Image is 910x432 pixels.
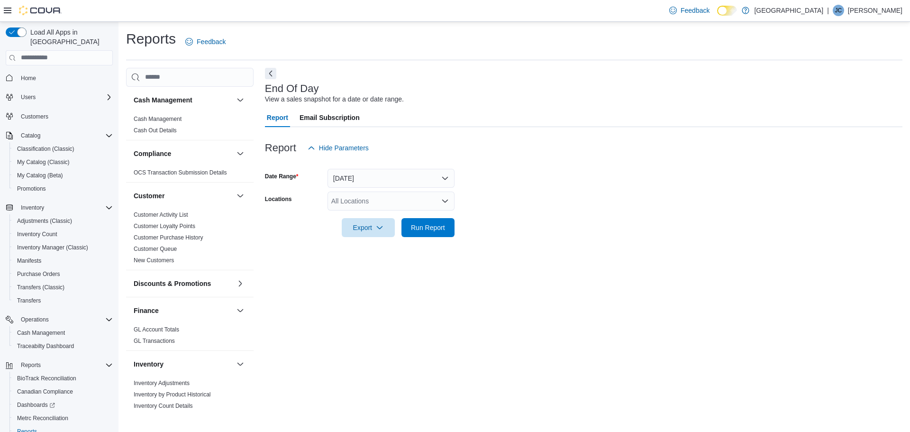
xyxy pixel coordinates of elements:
button: Inventory [134,359,233,369]
h3: Discounts & Promotions [134,279,211,288]
span: JC [835,5,842,16]
button: Finance [134,306,233,315]
span: Hide Parameters [319,143,369,153]
a: Inventory Count Details [134,403,193,409]
button: Reports [2,358,117,372]
span: Feedback [197,37,226,46]
span: Customer Loyalty Points [134,222,195,230]
button: Classification (Classic) [9,142,117,156]
span: Canadian Compliance [13,386,113,397]
span: Cash Management [13,327,113,339]
span: Report [267,108,288,127]
a: Inventory by Product Historical [134,391,211,398]
a: Customer Activity List [134,211,188,218]
button: My Catalog (Beta) [9,169,117,182]
span: Transfers (Classic) [17,284,64,291]
span: GL Transactions [134,337,175,345]
a: Cash Out Details [134,127,177,134]
button: Customer [134,191,233,201]
span: Operations [17,314,113,325]
a: Manifests [13,255,45,267]
button: Users [17,92,39,103]
span: Customers [17,110,113,122]
button: Inventory Manager (Classic) [9,241,117,254]
span: Dashboards [13,399,113,411]
span: My Catalog (Classic) [13,156,113,168]
button: My Catalog (Classic) [9,156,117,169]
span: Catalog [17,130,113,141]
button: Discounts & Promotions [235,278,246,289]
span: BioTrack Reconciliation [17,375,76,382]
button: Operations [2,313,117,326]
div: Customer [126,209,254,270]
button: Cash Management [235,94,246,106]
span: Cash Management [17,329,65,337]
div: Jill Caprio [833,5,844,16]
h3: Inventory [134,359,164,369]
button: Run Report [401,218,455,237]
a: Classification (Classic) [13,143,78,155]
a: Customer Loyalty Points [134,223,195,230]
div: View a sales snapshot for a date or date range. [265,94,404,104]
a: OCS Transaction Submission Details [134,169,227,176]
span: Catalog [21,132,40,139]
p: | [827,5,829,16]
input: Dark Mode [717,6,737,16]
button: Open list of options [441,197,449,205]
span: Inventory Count [13,229,113,240]
button: Home [2,71,117,85]
span: Customer Purchase History [134,234,203,241]
a: Canadian Compliance [13,386,77,397]
span: Cash Management [134,115,182,123]
h3: End Of Day [265,83,319,94]
button: Purchase Orders [9,267,117,281]
span: Inventory Adjustments [134,379,190,387]
button: Catalog [2,129,117,142]
button: Manifests [9,254,117,267]
span: My Catalog (Beta) [17,172,63,179]
span: My Catalog (Beta) [13,170,113,181]
h3: Report [265,142,296,154]
h3: Compliance [134,149,171,158]
button: Users [2,91,117,104]
a: Inventory Adjustments [134,380,190,386]
a: Metrc Reconciliation [13,413,72,424]
span: Purchase Orders [17,270,60,278]
a: Traceabilty Dashboard [13,340,78,352]
span: Customer Activity List [134,211,188,219]
span: Load All Apps in [GEOGRAPHIC_DATA] [27,28,113,46]
span: Purchase Orders [13,268,113,280]
span: Traceabilty Dashboard [17,342,74,350]
span: My Catalog (Classic) [17,158,70,166]
span: Users [21,93,36,101]
span: Customer Queue [134,245,177,253]
p: [PERSON_NAME] [848,5,902,16]
span: Manifests [13,255,113,267]
span: Transfers [17,297,41,304]
button: Transfers [9,294,117,307]
h3: Finance [134,306,159,315]
button: Discounts & Promotions [134,279,233,288]
span: Metrc Reconciliation [13,413,113,424]
a: GL Account Totals [134,326,179,333]
button: Inventory Count [9,228,117,241]
a: Customer Queue [134,246,177,252]
a: Cash Management [134,116,182,122]
button: Export [342,218,395,237]
button: Adjustments (Classic) [9,214,117,228]
a: Inventory Count [13,229,61,240]
h3: Customer [134,191,164,201]
label: Locations [265,195,292,203]
button: BioTrack Reconciliation [9,372,117,385]
button: Promotions [9,182,117,195]
span: Promotions [17,185,46,193]
span: Inventory Manager (Classic) [17,244,88,251]
span: Classification (Classic) [13,143,113,155]
a: GL Transactions [134,338,175,344]
span: Reports [21,361,41,369]
button: Catalog [17,130,44,141]
span: Reports [17,359,113,371]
